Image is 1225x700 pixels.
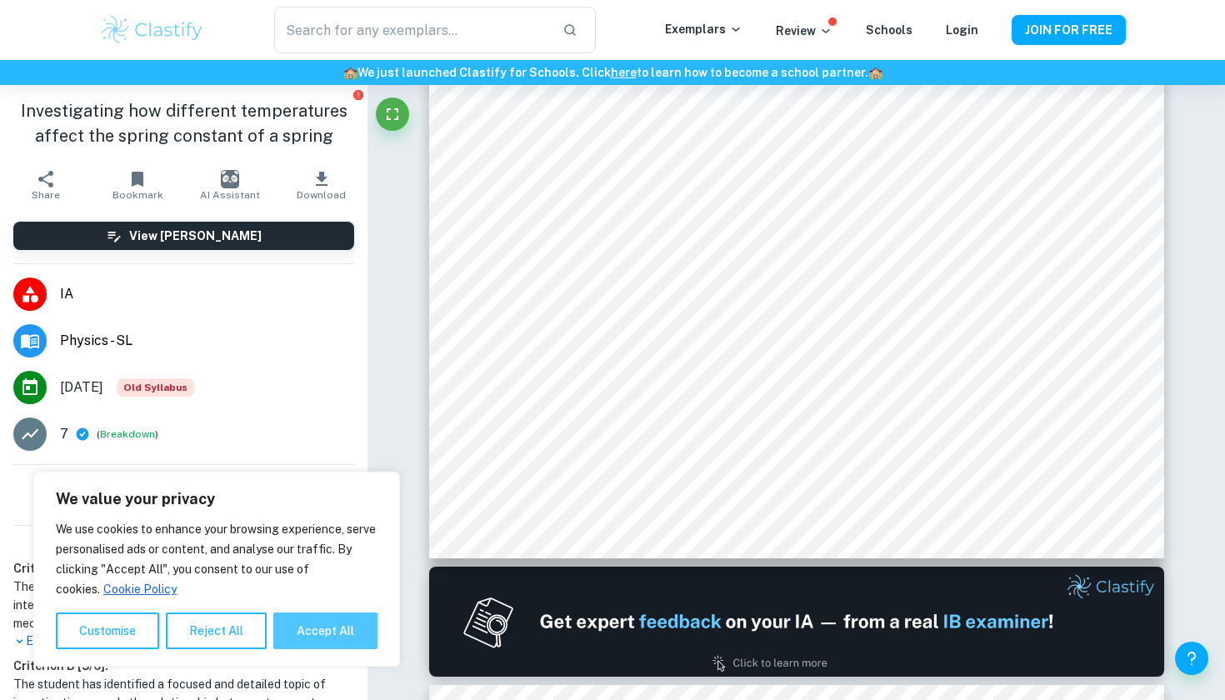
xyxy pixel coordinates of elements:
[343,66,357,79] span: 🏫
[60,377,103,397] span: [DATE]
[60,284,354,304] span: IA
[56,612,159,649] button: Customise
[611,66,637,79] a: here
[100,427,155,442] button: Breakdown
[117,378,194,397] span: Old Syllabus
[866,23,912,37] a: Schools
[946,23,978,37] a: Login
[13,98,354,148] h1: Investigating how different temperatures affect the spring constant of a spring
[868,66,882,79] span: 🏫
[92,162,183,208] button: Bookmark
[97,427,158,442] span: ( )
[1012,15,1126,45] button: JOIN FOR FREE
[776,22,832,40] p: Review
[274,7,549,53] input: Search for any exemplars...
[3,63,1222,82] h6: We just launched Clastify for Schools. Click to learn how to become a school partner.
[273,612,377,649] button: Accept All
[13,632,354,650] p: Expand
[33,472,400,667] div: We value your privacy
[102,582,177,597] a: Cookie Policy
[60,331,354,351] span: Physics - SL
[276,162,367,208] button: Download
[7,532,361,552] h6: Examiner's summary
[429,567,1164,677] img: Ad
[112,189,163,201] span: Bookmark
[1175,642,1208,675] button: Help and Feedback
[352,88,364,101] button: Report issue
[221,170,239,188] img: AI Assistant
[200,189,260,201] span: AI Assistant
[99,13,205,47] img: Clastify logo
[13,657,354,675] h6: Criterion B [ 3 / 6 ]:
[13,559,354,577] h6: Criterion A [ 2 / 2 ]:
[297,189,346,201] span: Download
[56,489,377,509] p: We value your privacy
[129,227,262,245] h6: View [PERSON_NAME]
[665,20,742,38] p: Exemplars
[32,189,60,201] span: Share
[376,97,409,131] button: Fullscreen
[56,519,377,599] p: We use cookies to enhance your browsing experience, serve personalised ads or content, and analys...
[13,577,354,632] h1: The student has justified their choice of topic by showing their interest in mechanics and the us...
[117,378,194,397] div: Starting from the May 2025 session, the Physics IA requirements have changed. It's OK to refer to...
[166,612,267,649] button: Reject All
[13,222,354,250] button: View [PERSON_NAME]
[60,424,68,444] p: 7
[184,162,276,208] button: AI Assistant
